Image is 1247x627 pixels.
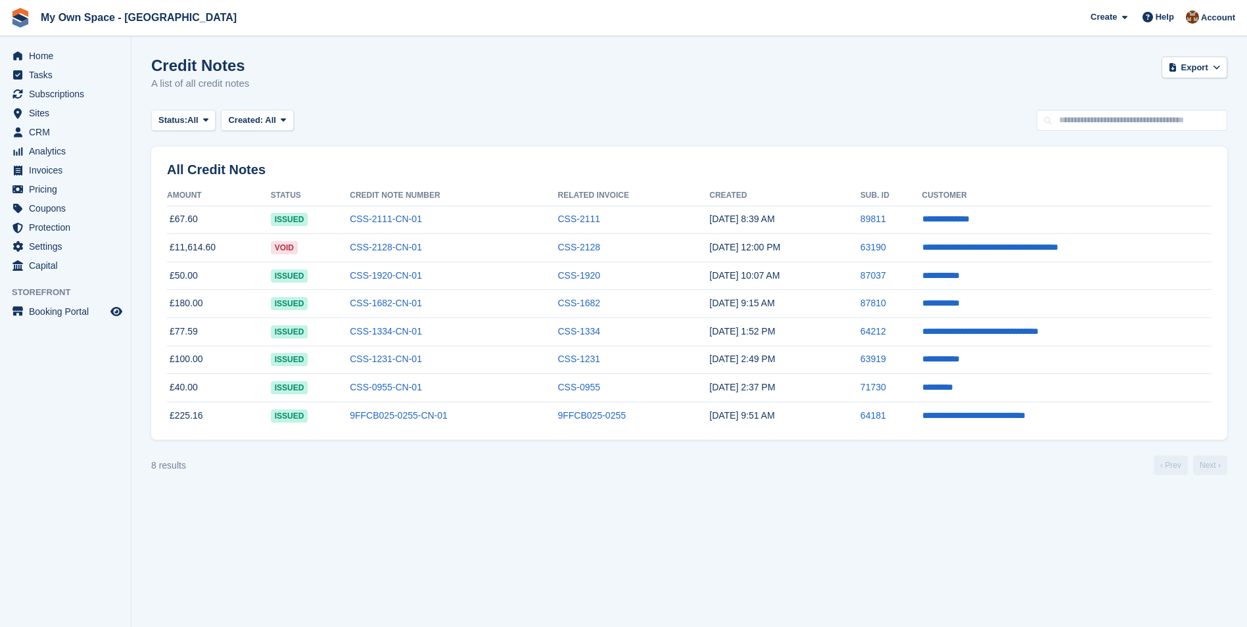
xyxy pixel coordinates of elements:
[29,123,108,141] span: CRM
[350,326,422,337] a: CSS-1334-CN-01
[12,286,131,299] span: Storefront
[167,162,1212,177] h2: All Credit Notes
[265,115,276,125] span: All
[29,180,108,198] span: Pricing
[557,242,600,252] a: CSS-2128
[709,270,780,281] time: 2025-06-25 09:07:05 UTC
[35,7,242,28] a: My Own Space - [GEOGRAPHIC_DATA]
[271,325,308,338] span: issued
[7,123,124,141] a: menu
[151,57,249,74] h1: Credit Notes
[151,110,216,131] button: Status: All
[860,410,886,421] a: 64181
[350,298,422,308] a: CSS-1682-CN-01
[1162,57,1227,78] button: Export
[557,270,600,281] a: CSS-1920
[167,262,271,290] td: £50.00
[709,410,774,421] time: 2025-01-31 09:51:56 UTC
[167,290,271,318] td: £180.00
[167,402,271,429] td: £225.16
[7,199,124,218] a: menu
[1154,455,1188,475] a: Previous
[29,66,108,84] span: Tasks
[29,256,108,275] span: Capital
[221,110,293,131] button: Created: All
[709,185,860,206] th: Created
[1186,11,1199,24] img: Gary Chamberlain
[1181,61,1208,74] span: Export
[167,374,271,402] td: £40.00
[11,8,30,28] img: stora-icon-8386f47178a22dfd0bd8f6a31ec36ba5ce8667c1dd55bd0f319d3a0aa187defe.svg
[151,76,249,91] p: A list of all credit notes
[350,382,422,392] a: CSS-0955-CN-01
[271,381,308,394] span: issued
[350,354,422,364] a: CSS-1231-CN-01
[271,185,350,206] th: Status
[29,104,108,122] span: Sites
[29,302,108,321] span: Booking Portal
[557,185,709,206] th: Related Invoice
[709,326,775,337] time: 2025-05-08 12:52:45 UTC
[1201,11,1235,24] span: Account
[167,234,271,262] td: £11,614.60
[187,114,199,127] span: All
[860,326,886,337] a: 64212
[7,66,124,84] a: menu
[709,354,775,364] time: 2025-04-21 13:49:25 UTC
[167,346,271,374] td: £100.00
[271,213,308,226] span: issued
[350,242,422,252] a: CSS-2128-CN-01
[350,214,422,224] a: CSS-2111-CN-01
[7,85,124,103] a: menu
[7,47,124,65] a: menu
[29,142,108,160] span: Analytics
[7,161,124,179] a: menu
[7,302,124,321] a: menu
[151,459,186,473] div: 8 results
[7,256,124,275] a: menu
[860,270,886,281] a: 87037
[108,304,124,319] a: Preview store
[7,218,124,237] a: menu
[1091,11,1117,24] span: Create
[7,237,124,256] a: menu
[350,270,422,281] a: CSS-1920-CN-01
[29,237,108,256] span: Settings
[7,142,124,160] a: menu
[860,298,886,308] a: 87810
[1156,11,1174,24] span: Help
[922,185,1212,206] th: Customer
[860,185,922,206] th: Sub. ID
[271,353,308,366] span: issued
[29,85,108,103] span: Subscriptions
[29,161,108,179] span: Invoices
[860,382,886,392] a: 71730
[228,115,263,125] span: Created:
[557,354,600,364] a: CSS-1231
[158,114,187,127] span: Status:
[709,382,775,392] time: 2025-04-10 13:37:49 UTC
[709,298,774,308] time: 2025-05-30 08:15:20 UTC
[167,206,271,234] td: £67.60
[167,185,271,206] th: Amount
[350,410,448,421] a: 9FFCB025-0255-CN-01
[557,298,600,308] a: CSS-1682
[167,318,271,346] td: £77.59
[557,410,626,421] a: 9FFCB025-0255
[29,47,108,65] span: Home
[7,104,124,122] a: menu
[7,180,124,198] a: menu
[860,354,886,364] a: 63919
[1193,455,1227,475] a: Next
[557,214,600,224] a: CSS-2111
[1151,455,1230,475] nav: Page
[709,242,780,252] time: 2025-07-11 11:00:37 UTC
[29,218,108,237] span: Protection
[271,241,298,254] span: void
[860,214,886,224] a: 89811
[29,199,108,218] span: Coupons
[709,214,774,224] time: 2025-07-28 07:39:46 UTC
[557,326,600,337] a: CSS-1334
[271,409,308,423] span: issued
[860,242,886,252] a: 63190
